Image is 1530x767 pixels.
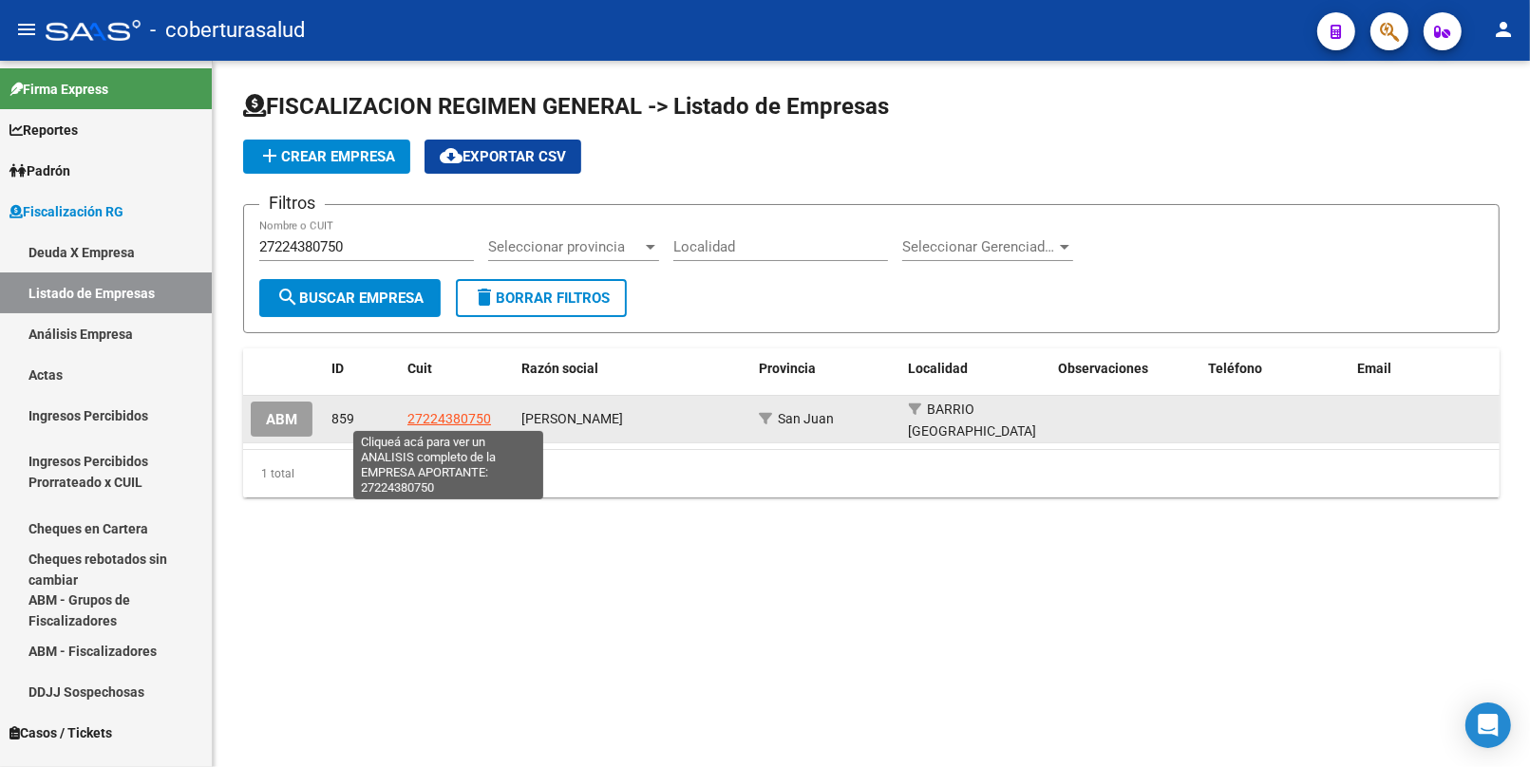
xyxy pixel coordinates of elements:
span: Seleccionar Gerenciador [902,238,1056,255]
span: Seleccionar provincia [488,238,642,255]
datatable-header-cell: Email [1350,348,1500,389]
button: Exportar CSV [425,140,581,174]
span: Exportar CSV [440,148,566,165]
span: - coberturasalud [150,9,305,51]
span: Borrar Filtros [473,290,610,307]
span: Teléfono [1208,361,1262,376]
div: Open Intercom Messenger [1465,702,1511,748]
datatable-header-cell: Cuit [400,348,514,389]
span: LOPEZ PAVELA VERONICA [521,411,623,426]
datatable-header-cell: Provincia [751,348,901,389]
datatable-header-cell: ID [324,348,400,389]
span: Localidad [909,361,969,376]
mat-icon: menu [15,18,38,41]
span: San Juan [778,411,834,426]
mat-icon: search [276,286,299,309]
span: FISCALIZACION REGIMEN GENERAL -> Listado de Empresas [243,93,889,120]
button: Buscar Empresa [259,279,441,317]
span: Casos / Tickets [9,722,112,743]
span: Cuit [407,361,432,376]
span: 27224380750 [407,411,491,426]
span: Padrón [9,160,70,181]
span: Razón social [521,361,598,376]
span: ID [331,361,344,376]
mat-icon: delete [473,286,496,309]
mat-icon: cloud_download [440,144,463,167]
span: Provincia [759,361,816,376]
mat-icon: person [1492,18,1515,41]
datatable-header-cell: Localidad [901,348,1051,389]
span: Firma Express [9,79,108,100]
span: Crear Empresa [258,148,395,165]
span: Observaciones [1058,361,1148,376]
h3: Filtros [259,190,325,216]
datatable-header-cell: Razón social [514,348,751,389]
button: ABM [251,402,312,437]
span: Email [1357,361,1391,376]
button: Crear Empresa [243,140,410,174]
span: Reportes [9,120,78,140]
div: 1 total [243,450,1500,497]
span: Fiscalización RG [9,201,123,222]
span: BARRIO [GEOGRAPHIC_DATA] [909,402,1037,439]
mat-icon: add [258,144,281,167]
span: ABM [266,411,297,428]
datatable-header-cell: Teléfono [1200,348,1351,389]
span: 859 [331,411,354,426]
button: Borrar Filtros [456,279,627,317]
span: Buscar Empresa [276,290,424,307]
datatable-header-cell: Observaciones [1050,348,1200,389]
